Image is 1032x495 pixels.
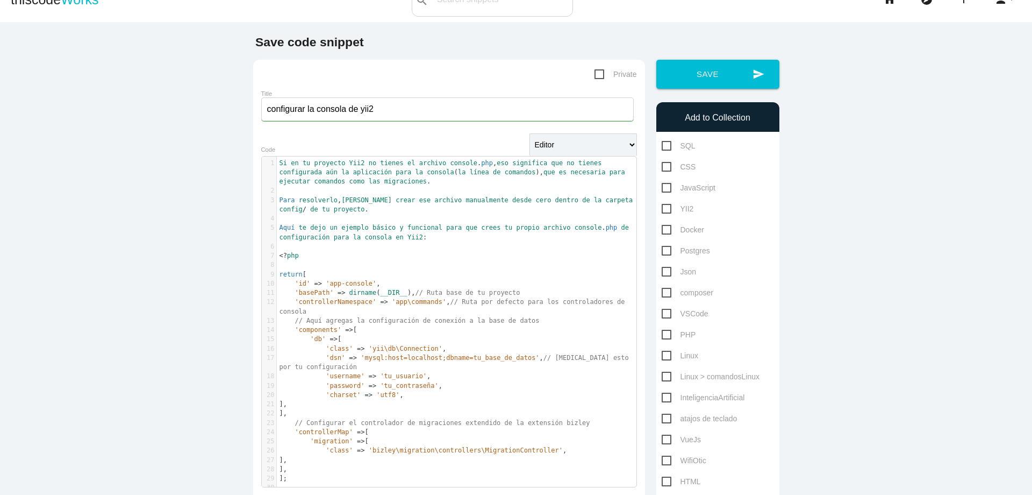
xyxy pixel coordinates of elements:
span: 'mysql:host=localhost;dbname=tu_base_de_datos' [361,354,539,362]
div: 3 [262,196,276,205]
span: // Ruta por defecto para los controladores de consola [279,298,629,315]
span: 'class' [326,447,353,454]
span: 'username' [326,372,364,380]
span: ], [279,409,288,417]
span: de [582,196,590,204]
span: tu [303,159,310,167]
span: y [400,224,404,231]
span: , [279,298,629,315]
span: Docker [662,223,704,237]
div: 22 [262,409,276,418]
span: [ [279,326,357,334]
div: 9 [262,270,276,279]
span: Si [279,159,287,167]
span: PHP [662,328,696,342]
div: 12 [262,298,276,307]
span: 'id' [295,280,310,287]
label: Title [261,90,273,97]
div: 17 [262,353,276,363]
span: HTML [662,475,701,489]
span: desde [512,196,532,204]
input: What does this code do? [261,97,634,121]
span: no [369,159,376,167]
span: crear [396,196,415,204]
span: __DIR__ [380,289,407,296]
span: php [481,159,493,167]
div: 24 [262,428,276,437]
span: tu [505,224,512,231]
span: tienes [578,159,601,167]
span: consola [364,234,392,241]
span: Yii2 [407,234,423,241]
span: 'basePath' [295,289,333,296]
div: 7 [262,251,276,260]
div: 28 [262,465,276,474]
span: de [310,206,318,213]
span: php [606,224,618,231]
i: send [752,60,764,89]
span: es [559,168,567,176]
span: => [314,280,322,287]
span: significa [512,159,547,167]
span: console [575,224,602,231]
span: Private [594,68,637,81]
div: 11 [262,288,276,298]
span: . : [279,224,633,241]
div: 4 [262,214,276,223]
span: para [446,224,462,231]
span: crees [481,224,500,231]
span: // Aquí agregas la configuración de conexión a la base de datos [295,317,539,324]
span: => [357,428,364,436]
span: // Ruta base de tu proyecto [415,289,520,296]
span: 'controllerMap' [295,428,353,436]
span: migraciones [384,178,427,185]
span: básico [372,224,396,231]
div: 16 [262,344,276,353]
span: . , ( ), . [279,159,629,186]
span: resolverlo [299,196,338,204]
span: la [458,168,465,176]
span: => [364,391,372,399]
span: return [279,271,303,278]
span: , [279,354,633,371]
span: , [279,391,404,399]
span: 'components' [295,326,341,334]
span: un [329,224,337,231]
div: 14 [262,326,276,335]
span: de [621,224,629,231]
span: [ [279,271,307,278]
b: Save code snippet [255,35,364,49]
span: => [369,382,376,390]
span: => [357,447,364,454]
span: dirname [349,289,377,296]
span: => [349,354,357,362]
span: => [338,289,345,296]
span: proyecto [314,159,346,167]
span: 'controllerNamespace' [295,298,376,306]
span: 'utf8' [376,391,399,399]
span: [ [279,428,369,436]
div: 25 [262,437,276,446]
div: 10 [262,279,276,288]
span: en [291,159,298,167]
span: 'class' [326,345,353,352]
span: ejemplo [341,224,369,231]
span: , [279,372,431,380]
span: necesaria [571,168,606,176]
span: php [287,252,299,259]
span: 'db' [310,335,326,343]
span: ejecutar [279,178,311,185]
span: => [345,326,353,334]
span: 'migration' [310,437,353,445]
span: Yii2 [349,159,365,167]
span: , . [279,196,637,213]
span: la [594,196,601,204]
div: 13 [262,316,276,326]
span: / [303,206,306,213]
span: 'yii\db\Connection' [369,345,442,352]
span: manualmente [465,196,508,204]
div: 21 [262,400,276,409]
span: config [279,206,303,213]
span: 'tu_usuario' [380,372,427,380]
span: que [543,168,555,176]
